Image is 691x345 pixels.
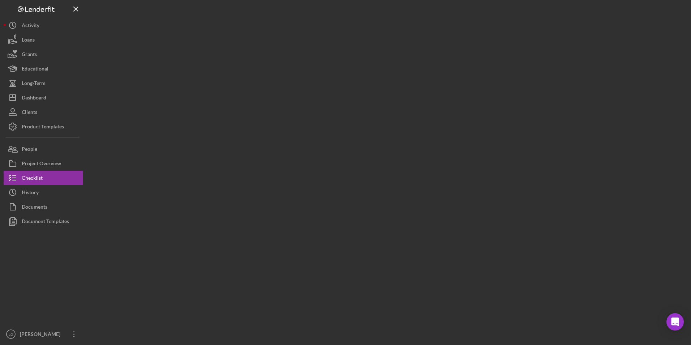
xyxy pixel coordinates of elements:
div: Open Intercom Messenger [666,313,684,331]
text: LG [9,332,13,336]
button: Loans [4,33,83,47]
button: Long-Term [4,76,83,90]
div: Loans [22,33,35,49]
div: Dashboard [22,90,46,107]
div: History [22,185,39,201]
button: LG[PERSON_NAME] [4,327,83,341]
button: Grants [4,47,83,61]
div: Checklist [22,171,43,187]
div: Grants [22,47,37,63]
button: Document Templates [4,214,83,229]
button: Checklist [4,171,83,185]
button: Activity [4,18,83,33]
button: Educational [4,61,83,76]
div: Documents [22,200,47,216]
button: Dashboard [4,90,83,105]
div: Educational [22,61,48,78]
button: Documents [4,200,83,214]
div: [PERSON_NAME] [18,327,65,343]
div: People [22,142,37,158]
div: Product Templates [22,119,64,136]
button: Clients [4,105,83,119]
button: Product Templates [4,119,83,134]
div: Activity [22,18,39,34]
div: Document Templates [22,214,69,230]
button: People [4,142,83,156]
button: Project Overview [4,156,83,171]
div: Project Overview [22,156,61,172]
button: History [4,185,83,200]
div: Long-Term [22,76,46,92]
div: Clients [22,105,37,121]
